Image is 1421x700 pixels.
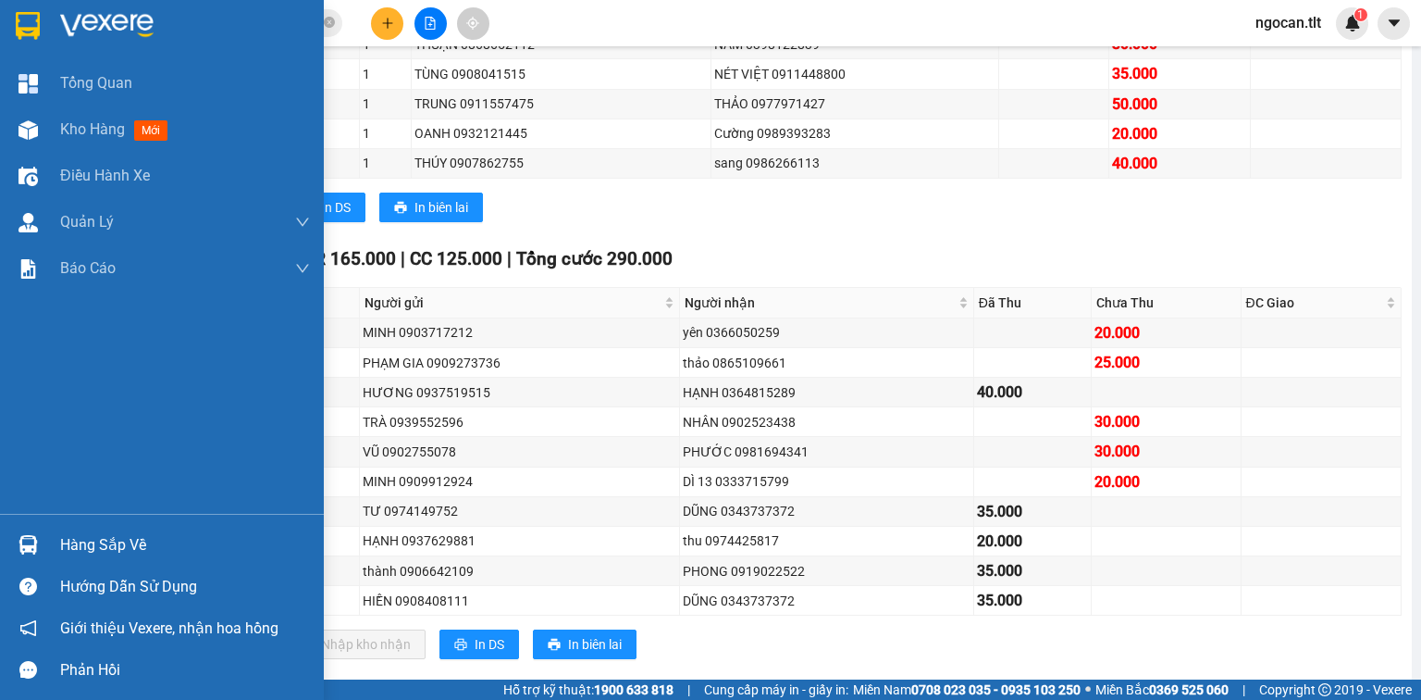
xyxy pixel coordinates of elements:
[685,293,954,313] span: Người nhận
[974,288,1092,319] th: Đã Thu
[683,382,970,403] div: HẠNH 0364815289
[533,630,636,659] button: printerIn biên lai
[307,561,356,581] div: 1
[414,7,447,40] button: file-add
[286,630,426,659] button: downloadNhập kho nhận
[16,12,40,40] img: logo-vxr
[365,293,661,313] span: Người gửi
[60,120,125,138] span: Kho hàng
[363,94,408,114] div: 1
[1085,686,1091,694] span: ⚪️
[363,322,676,343] div: MINH 0903717212
[60,617,278,640] span: Giới thiệu Vexere, nhận hoa hồng
[307,531,356,551] div: 1
[853,680,1081,700] span: Miền Nam
[714,64,995,84] div: NÉT VIỆT 0911448800
[683,501,970,521] div: DŨNG 0343737372
[683,561,970,581] div: PHONG 0919022522
[439,630,519,659] button: printerIn DS
[977,559,1088,582] div: 35.000
[548,638,561,653] span: printer
[19,120,38,140] img: warehouse-icon
[363,382,676,403] div: HƯƠNG 0937519515
[454,638,467,653] span: printer
[307,591,356,611] div: 1
[714,123,995,144] div: Cường 0989393283
[683,591,970,611] div: DŨNG 0343737372
[60,71,132,94] span: Tổng Quan
[1092,288,1242,319] th: Chưa Thu
[19,213,38,232] img: warehouse-icon
[1094,321,1238,344] div: 20.000
[1378,7,1410,40] button: caret-down
[977,381,1088,404] div: 40.000
[363,531,676,551] div: HẠNH 0937629881
[19,535,38,555] img: warehouse-icon
[1246,293,1382,313] span: ĐC Giao
[683,322,970,343] div: yên 0366050259
[363,442,676,462] div: VŨ 0902755078
[977,500,1088,523] div: 35.000
[1112,62,1246,85] div: 35.000
[19,619,37,637] span: notification
[457,7,489,40] button: aim
[303,248,396,269] span: CR 165.000
[286,193,365,222] button: printerIn DS
[516,248,673,269] span: Tổng cước 290.000
[414,94,708,114] div: TRUNG 0911557475
[683,471,970,492] div: DÌ 13 0333715799
[683,442,970,462] div: PHƯỚC 0981694341
[1094,440,1238,463] div: 30.000
[381,17,394,30] span: plus
[466,17,479,30] span: aim
[1094,470,1238,494] div: 20.000
[1112,93,1246,116] div: 50.000
[401,248,405,269] span: |
[414,153,708,173] div: THÚY 0907862755
[414,64,708,84] div: TÙNG 0908041515
[1112,152,1246,175] div: 40.000
[307,471,356,492] div: 1
[324,17,335,28] span: close-circle
[394,201,407,216] span: printer
[363,561,676,581] div: thành 0906642109
[475,634,504,655] span: In DS
[10,132,412,181] div: Chợ Gạo
[683,353,970,373] div: thảo 0865109661
[60,573,310,601] div: Hướng dẫn sử dụng
[363,471,676,492] div: MINH 0909912924
[714,94,995,114] div: THẢO 0977971427
[704,680,848,700] span: Cung cấp máy in - giấy in:
[1149,682,1229,697] strong: 0369 525 060
[363,412,676,432] div: TRÀ 0939552596
[379,193,483,222] button: printerIn biên lai
[60,164,150,187] span: Điều hành xe
[60,656,310,684] div: Phản hồi
[371,7,403,40] button: plus
[503,680,673,700] span: Hỗ trợ kỹ thuật:
[307,442,356,462] div: 1
[307,382,356,403] div: 1
[363,501,676,521] div: TƯ 0974149752
[977,530,1088,553] div: 20.000
[307,501,356,521] div: 1
[363,353,676,373] div: PHẠM GIA 0909273736
[60,210,114,233] span: Quản Lý
[321,197,351,218] span: In DS
[324,15,335,32] span: close-circle
[568,634,622,655] span: In biên lai
[295,215,310,230] span: down
[363,591,676,611] div: HIỀN 0908408111
[414,197,468,218] span: In biên lai
[19,259,38,279] img: solution-icon
[307,353,356,373] div: 1
[1094,410,1238,433] div: 30.000
[1357,8,1364,21] span: 1
[304,288,360,319] th: SL
[307,322,356,343] div: 1
[134,120,167,141] span: mới
[687,680,690,700] span: |
[414,123,708,144] div: OANH 0932121445
[911,682,1081,697] strong: 0708 023 035 - 0935 103 250
[363,153,408,173] div: 1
